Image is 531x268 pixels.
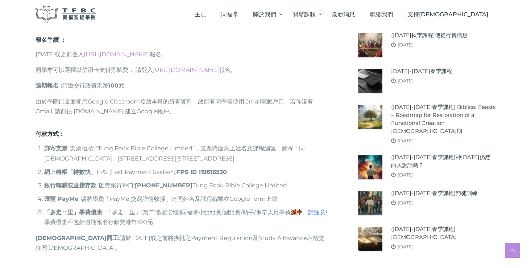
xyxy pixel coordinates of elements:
[44,209,102,216] strong: 「多走一里」學費優惠
[135,182,192,189] strong: [PHONE_NUMBER]
[358,105,382,129] img: (2024-25年春季課程) Biblical Feasts – Roadmap for Restoration of a Functional Creation 聖經節期
[36,233,329,253] p: 請於[DATE]或之前將獲批之Payment Requisition及Study Allowance表格交往同[DEMOGRAPHIC_DATA]。
[84,51,150,58] a: [URL][DOMAIN_NAME]
[398,138,414,143] a: [DATE]
[358,191,382,215] img: (2024-25年春季課程)門徒訓練
[44,180,329,190] li: : 匯豐銀行戶口: Tung Fook Bible College Limited
[44,195,78,202] strong: 匯豐 PayMe
[391,103,496,135] a: ([DATE]-[DATE]春季課程) Biblical Feasts – Roadmap for Restoration of a Functional Creation [DEMOGRAPH...
[44,194,329,204] li: : 請將學費「PayMe 交易詳情收據」連同姓名及課程編號在GoogleForm上載
[36,5,96,23] img: 同福聖經學院 TFBC
[36,65,329,75] p: 同學亦可以選擇以信用卡支付旁聽費， 請登入 報名。
[153,66,219,73] a: [URL][DOMAIN_NAME]
[358,33,382,57] img: (2025年秋季課程)使徒行傳信息
[391,153,496,169] a: ([DATE]-[DATE]春季課程)神[DATE]仍然向人說話嗎？
[358,227,382,251] img: (2024-25年春季課程)聖經神學
[85,182,96,189] span: 存款
[44,207,329,227] li: : 「多走一里」(第二階段) 計劃同福堂小組組長/副組長/助手/事奉人員學費 。
[308,209,327,216] span: 請注意!
[177,168,227,175] strong: FPS ID 119616530
[391,67,452,75] a: [DATE]-[DATE]春季課程
[44,168,96,175] strong: 網上轉帳「轉數快」
[213,4,246,25] a: 同福堂
[44,182,96,189] strong: 銀行轉賬或直接
[332,11,355,18] span: 最新消息
[36,235,120,241] b: [DEMOGRAPHIC_DATA]同工:
[391,225,496,241] a: ([DATE]-[DATE]春季課程)[DEMOGRAPHIC_DATA]
[36,49,329,59] p: [DATE]或之前登入 報名。
[187,4,214,25] a: 主頁
[44,219,153,226] span: 學費優惠不包括逾期報名行政費港幣100元
[398,200,414,206] a: [DATE]
[291,209,302,216] span: 減半
[398,172,414,178] a: [DATE]
[358,155,382,179] img: (2024-25年春季課程)神今天仍然向人說話嗎？
[36,97,329,116] p: 由於學院已全面使用Google Classroom發放本科的所有資料，故所有同學需使用Gmail電郵戶口。若你沒有Gmail, 請前往 [DOMAIN_NAME] 建立Google帳戶。
[36,81,329,90] p: 須繳交行政費港幣 。
[400,4,496,25] a: 支持[DEMOGRAPHIC_DATA]
[253,11,276,18] span: 關於我們
[398,244,414,249] a: [DATE]
[324,4,362,25] a: 最新消息
[391,189,477,197] a: ([DATE]-[DATE]春季課程)門徒訓練
[36,82,62,89] strong: 逾期報名 :
[36,36,66,43] strong: 報名手續 ：
[407,11,488,18] span: 支持[DEMOGRAPHIC_DATA]
[44,145,67,152] strong: 郵寄支票
[505,243,519,257] a: Scroll to top
[398,42,414,48] a: [DATE]
[108,82,124,89] strong: 100元
[362,4,400,25] a: 聯絡我們
[293,11,316,18] span: 開辦課程
[44,167,329,177] li: FPS (Fast Payment System)
[221,11,238,18] span: 同福堂
[391,31,468,39] a: ([DATE]秋季課程)使徒行傳信息
[246,4,285,25] a: 關於我們
[358,69,382,93] img: 2024-25年春季課程
[195,11,206,18] span: 主頁
[44,143,329,163] li: : 支票抬頭: “Tung Fook Bible College Limited”，支票背面寫上姓名及課程編號，郵寄：同[DEMOGRAPHIC_DATA]，[STREET_ADDRESS][S...
[398,78,414,84] a: [DATE]
[285,4,324,25] a: 開辦課程
[370,11,393,18] span: 聯絡我們
[36,130,62,137] b: 付款方式 :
